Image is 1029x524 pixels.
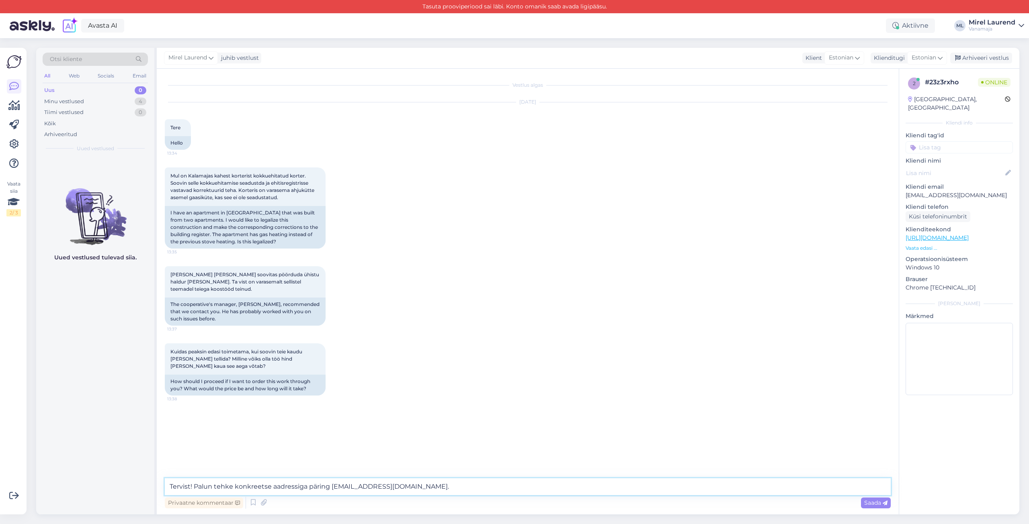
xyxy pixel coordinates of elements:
div: Mirel Laurend [969,19,1015,26]
div: Kliendi info [906,119,1013,126]
div: Privaatne kommentaar [165,497,243,508]
div: # 23z3rxho [925,77,978,87]
div: All [43,71,52,81]
div: Vestlus algas [165,82,891,89]
span: Kuidas peaksin edasi toimetama, kui soovin teie kaudu [PERSON_NAME] tellida? Milline võiks olla t... [170,349,303,369]
div: juhib vestlust [218,54,259,62]
div: Aktiivne [886,18,935,33]
div: Socials [96,71,116,81]
div: Vaata siia [6,180,21,216]
div: The cooperative's manager, [PERSON_NAME], recommended that we contact you. He has probably worked... [165,298,326,326]
img: explore-ai [61,17,78,34]
p: Märkmed [906,312,1013,320]
div: Arhiveeritud [44,130,77,139]
span: Saada [864,499,888,506]
div: Kõik [44,120,56,128]
span: Estonian [829,53,853,62]
p: Chrome [TECHNICAL_ID] [906,283,1013,292]
div: 0 [135,108,146,116]
span: [PERSON_NAME] [PERSON_NAME] soovitas pöörduda ühistu haldur [PERSON_NAME]. Ta vist on varasemalt ... [170,271,320,292]
span: 13:37 [167,326,197,332]
p: Brauser [906,275,1013,283]
p: Kliendi tag'id [906,131,1013,140]
p: [EMAIL_ADDRESS][DOMAIN_NAME] [906,191,1013,200]
div: Tiimi vestlused [44,108,84,116]
div: [GEOGRAPHIC_DATA], [GEOGRAPHIC_DATA] [908,95,1005,112]
div: Web [67,71,81,81]
div: Uus [44,86,55,94]
div: 0 [135,86,146,94]
p: Kliendi telefon [906,203,1013,211]
span: Uued vestlused [77,145,114,152]
input: Lisa tag [906,141,1013,153]
a: [URL][DOMAIN_NAME] [906,234,969,241]
div: Küsi telefoninumbrit [906,211,970,222]
span: 13:34 [167,150,197,156]
div: Hello [165,136,191,150]
div: I have an apartment in [GEOGRAPHIC_DATA] that was built from two apartments. I would like to lega... [165,206,326,249]
span: Estonian [912,53,936,62]
textarea: Tervist! Palun tehke konkreetse aadressiga päring [EMAIL_ADDRESS][DOMAIN_NAME]. [165,478,891,495]
p: Vaata edasi ... [906,245,1013,252]
div: Klient [802,54,822,62]
p: Operatsioonisüsteem [906,255,1013,263]
a: Avasta AI [81,19,124,33]
p: Windows 10 [906,263,1013,272]
div: [DATE] [165,98,891,106]
p: Kliendi email [906,183,1013,191]
div: Email [131,71,148,81]
div: How should I proceed if I want to order this work through you? What would the price be and how lo... [165,375,326,396]
p: Uued vestlused tulevad siia. [54,253,137,262]
a: Mirel LaurendVanamaja [969,19,1024,32]
span: Online [978,78,1011,87]
input: Lisa nimi [906,169,1004,177]
span: Mirel Laurend [168,53,207,62]
span: Mul on Kalamajas kahest korterist kokkuehitatud korter. Soovin selle kokkuehitamise seadustda ja ... [170,173,316,200]
img: No chats [36,174,154,246]
span: 13:38 [167,396,197,402]
span: Tere [170,124,180,130]
img: Askly Logo [6,54,22,69]
div: Vanamaja [969,26,1015,32]
span: 2 [913,80,916,86]
div: [PERSON_NAME] [906,300,1013,307]
p: Klienditeekond [906,225,1013,234]
div: 4 [135,98,146,106]
p: Kliendi nimi [906,157,1013,165]
div: Minu vestlused [44,98,84,106]
span: 13:35 [167,249,197,255]
span: Otsi kliente [50,55,82,63]
div: Arhiveeri vestlus [950,53,1012,63]
div: 2 / 3 [6,209,21,216]
div: ML [954,20,965,31]
div: Klienditugi [871,54,905,62]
